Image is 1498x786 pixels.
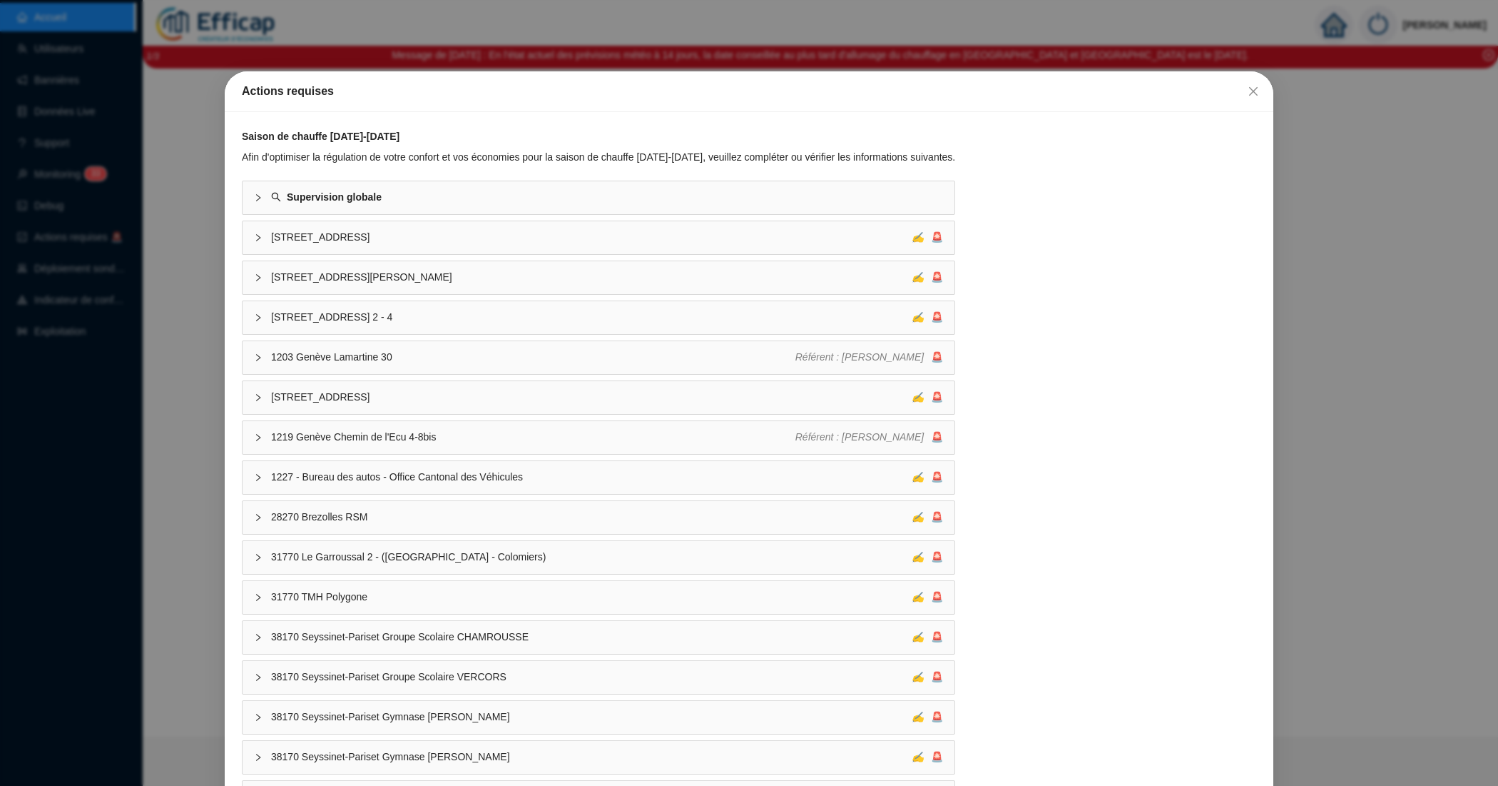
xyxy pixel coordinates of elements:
[243,221,954,254] div: [STREET_ADDRESS]✍🚨
[1248,86,1259,97] span: close
[912,391,924,403] span: ✍
[271,550,912,565] span: 31770 Le Garroussal 2 - ([GEOGRAPHIC_DATA] - Colomiers)
[254,473,263,482] span: collapsed
[271,670,912,685] span: 38170 Seyssinet-Pariset Groupe Scolaire VERCORS
[912,510,943,525] div: 🚨
[795,350,944,365] div: 🚨
[912,230,943,245] div: 🚨
[243,341,954,374] div: 1203 Genève Lamartine 30Référent : [PERSON_NAME]🚨
[912,590,943,605] div: 🚨
[795,351,924,363] span: Référent : [PERSON_NAME]
[254,353,263,362] span: collapsed
[912,710,943,725] div: 🚨
[912,631,924,643] span: ✍
[271,270,912,285] span: [STREET_ADDRESS][PERSON_NAME]
[912,550,943,565] div: 🚨
[912,751,924,762] span: ✍
[912,750,943,765] div: 🚨
[912,711,924,722] span: ✍
[795,430,944,445] div: 🚨
[243,501,954,534] div: 28270 Brezolles RSM✍🚨
[243,301,954,334] div: [STREET_ADDRESS] 2 - 4✍🚨
[912,671,924,682] span: ✍
[912,670,943,685] div: 🚨
[254,753,263,762] span: collapsed
[254,193,263,202] span: collapsed
[243,181,954,214] div: Supervision globale
[243,381,954,414] div: [STREET_ADDRESS]✍🚨
[912,271,924,283] span: ✍
[243,581,954,614] div: 31770 TMH Polygone✍🚨
[242,131,399,142] strong: Saison de chauffe [DATE]-[DATE]
[912,471,924,483] span: ✍
[912,591,924,603] span: ✍
[242,150,955,165] div: Afin d'optimiser la régulation de votre confort et vos économies pour la saison de chauffe [DATE]...
[912,311,924,323] span: ✍
[271,710,912,725] span: 38170 Seyssinet-Pariset Gymnase [PERSON_NAME]
[254,673,263,682] span: collapsed
[271,390,912,405] span: [STREET_ADDRESS]
[243,621,954,654] div: 38170 Seyssinet-Pariset Groupe Scolaire CHAMROUSSE✍🚨
[271,590,912,605] span: 31770 TMH Polygone
[254,433,263,442] span: collapsed
[243,661,954,694] div: 38170 Seyssinet-Pariset Groupe Scolaire VERCORS✍🚨
[271,192,281,202] span: search
[243,261,954,294] div: [STREET_ADDRESS][PERSON_NAME]✍🚨
[254,633,263,642] span: collapsed
[912,511,924,523] span: ✍
[254,713,263,722] span: collapsed
[243,741,954,774] div: 38170 Seyssinet-Pariset Gymnase [PERSON_NAME]✍🚨
[243,421,954,454] div: 1219 Genève Chemin de l'Ecu 4-8bisRéférent : [PERSON_NAME]🚨
[912,630,943,645] div: 🚨
[795,431,924,443] span: Référent : [PERSON_NAME]
[254,393,263,402] span: collapsed
[254,313,263,322] span: collapsed
[287,191,382,203] strong: Supervision globale
[271,350,795,365] span: 1203 Genève Lamartine 30
[912,231,924,243] span: ✍
[912,270,943,285] div: 🚨
[1242,86,1265,97] span: Fermer
[271,750,912,765] span: 38170 Seyssinet-Pariset Gymnase [PERSON_NAME]
[243,701,954,734] div: 38170 Seyssinet-Pariset Gymnase [PERSON_NAME]✍🚨
[254,233,263,242] span: collapsed
[1242,80,1265,103] button: Close
[271,470,912,485] span: 1227 - Bureau des autos - Office Cantonal des Véhicules
[271,510,912,525] span: 28270 Brezolles RSM
[243,461,954,494] div: 1227 - Bureau des autos - Office Cantonal des Véhicules✍🚨
[271,430,795,445] span: 1219 Genève Chemin de l'Ecu 4-8bis
[254,513,263,522] span: collapsed
[243,541,954,574] div: 31770 Le Garroussal 2 - ([GEOGRAPHIC_DATA] - Colomiers)✍🚨
[254,553,263,562] span: collapsed
[271,230,912,245] span: [STREET_ADDRESS]
[912,551,924,563] span: ✍
[912,390,943,405] div: 🚨
[912,310,943,325] div: 🚨
[254,273,263,282] span: collapsed
[242,83,1256,100] div: Actions requises
[912,470,943,485] div: 🚨
[271,310,912,325] span: [STREET_ADDRESS] 2 - 4
[271,630,912,645] span: 38170 Seyssinet-Pariset Groupe Scolaire CHAMROUSSE
[254,593,263,602] span: collapsed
